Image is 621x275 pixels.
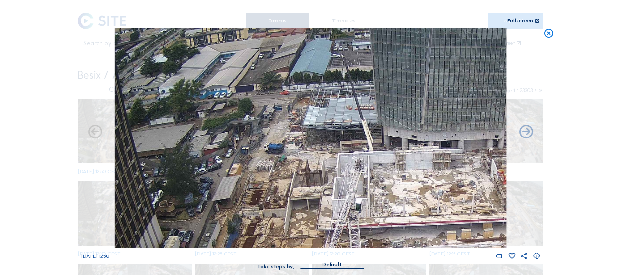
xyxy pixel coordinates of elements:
[87,124,103,140] i: Forward
[81,253,109,259] span: [DATE] 12:50
[507,18,533,24] div: Fullscreen
[300,260,364,268] div: Default
[257,264,294,269] div: Take steps by:
[115,28,506,248] img: Image
[322,260,342,269] div: Default
[518,124,534,140] i: Back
